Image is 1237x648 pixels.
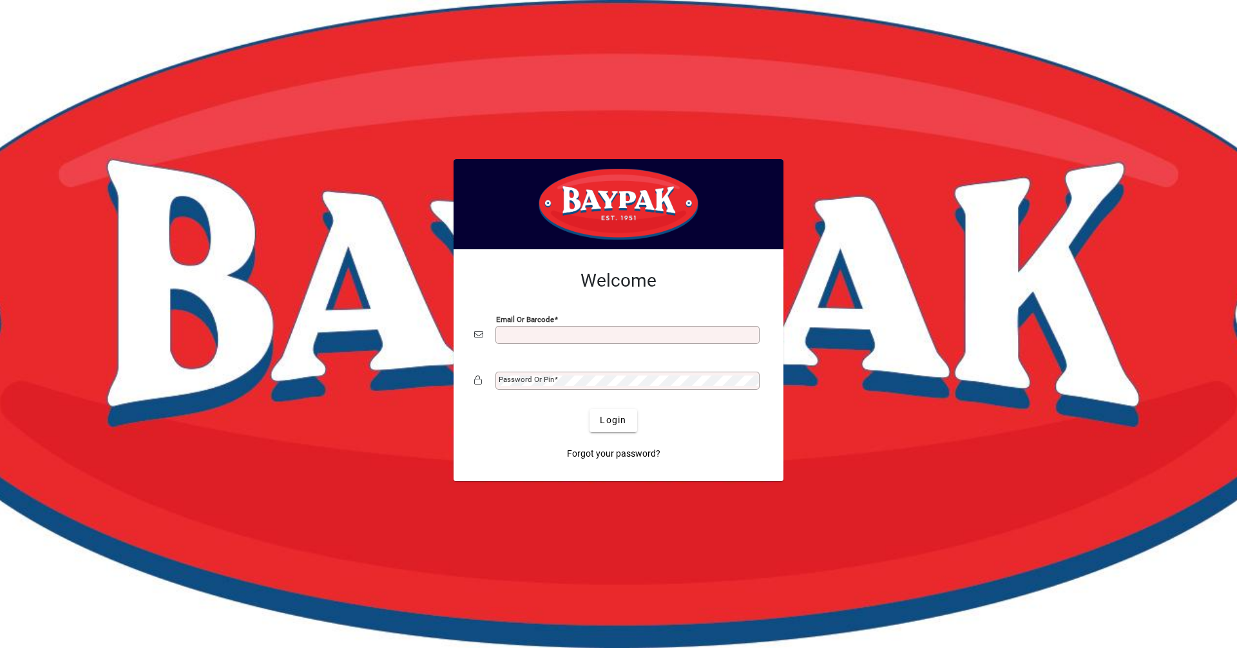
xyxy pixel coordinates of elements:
[600,414,626,427] span: Login
[496,314,554,323] mat-label: Email or Barcode
[590,409,637,432] button: Login
[499,375,554,384] mat-label: Password or Pin
[562,443,666,466] a: Forgot your password?
[567,447,660,461] span: Forgot your password?
[474,270,763,292] h2: Welcome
